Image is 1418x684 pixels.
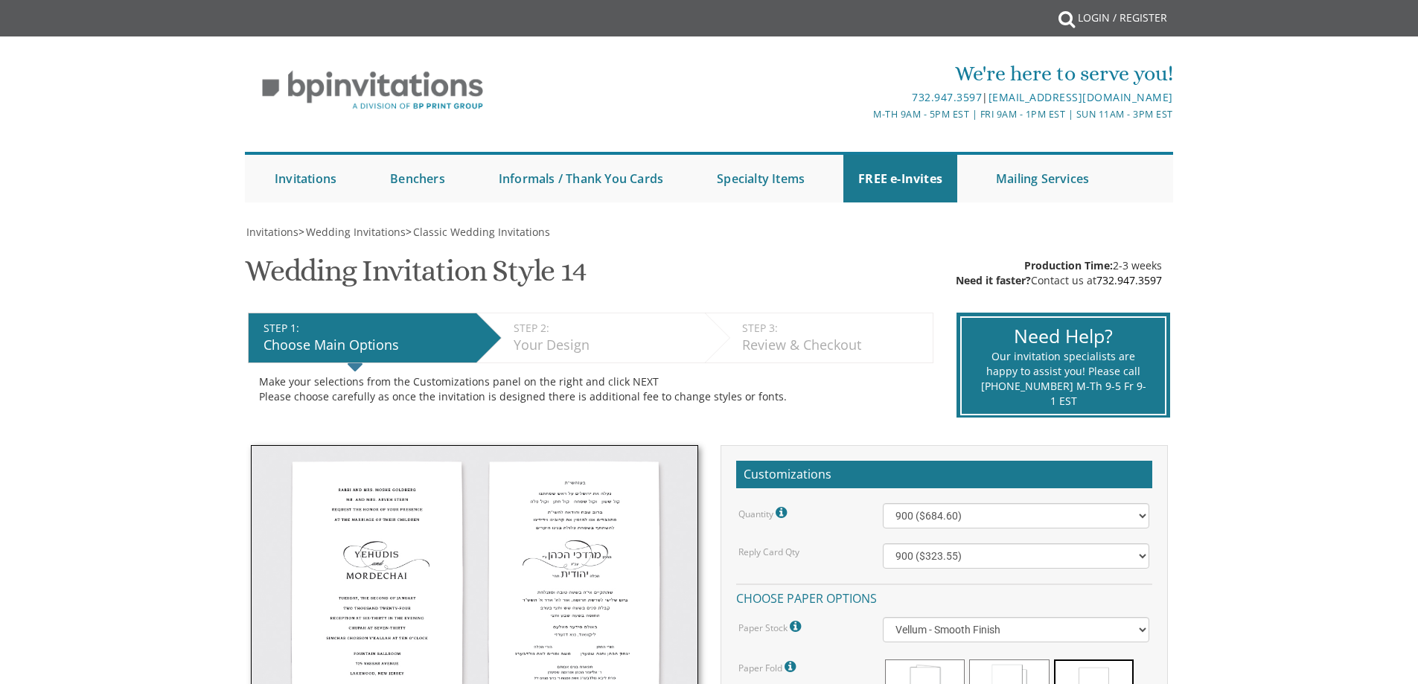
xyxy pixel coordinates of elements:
a: FREE e-Invites [843,155,957,202]
a: 732.947.3597 [1096,273,1162,287]
h4: Choose paper options [736,584,1152,610]
div: Our invitation specialists are happy to assist you! Please call [PHONE_NUMBER] M-Th 9-5 Fr 9-1 EST [980,349,1146,409]
div: STEP 3: [742,321,925,336]
div: STEP 2: [514,321,697,336]
a: 732.947.3597 [912,90,982,104]
div: We're here to serve you! [555,59,1173,89]
a: Invitations [245,225,298,239]
div: | [555,89,1173,106]
a: Classic Wedding Invitations [412,225,550,239]
iframe: chat widget [1355,624,1403,669]
h1: Wedding Invitation Style 14 [245,255,587,298]
div: Your Design [514,336,697,355]
a: Mailing Services [981,155,1104,202]
a: Informals / Thank You Cards [484,155,678,202]
img: BP Invitation Loft [245,60,500,121]
span: Production Time: [1024,258,1113,272]
span: > [406,225,550,239]
div: Need Help? [980,323,1146,350]
span: Wedding Invitations [306,225,406,239]
span: > [298,225,406,239]
span: Classic Wedding Invitations [413,225,550,239]
span: Invitations [246,225,298,239]
label: Paper Fold [738,657,799,677]
h2: Customizations [736,461,1152,489]
a: Specialty Items [702,155,820,202]
div: M-Th 9am - 5pm EST | Fri 9am - 1pm EST | Sun 11am - 3pm EST [555,106,1173,122]
span: Need it faster? [956,273,1031,287]
label: Paper Stock [738,617,805,636]
a: Benchers [375,155,460,202]
div: 2-3 weeks Contact us at [956,258,1162,288]
label: Quantity [738,503,791,522]
div: Review & Checkout [742,336,925,355]
label: Reply Card Qty [738,546,799,558]
div: STEP 1: [264,321,469,336]
a: Wedding Invitations [304,225,406,239]
a: [EMAIL_ADDRESS][DOMAIN_NAME] [989,90,1173,104]
div: Make your selections from the Customizations panel on the right and click NEXT Please choose care... [259,374,922,404]
a: Invitations [260,155,351,202]
div: Choose Main Options [264,336,469,355]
